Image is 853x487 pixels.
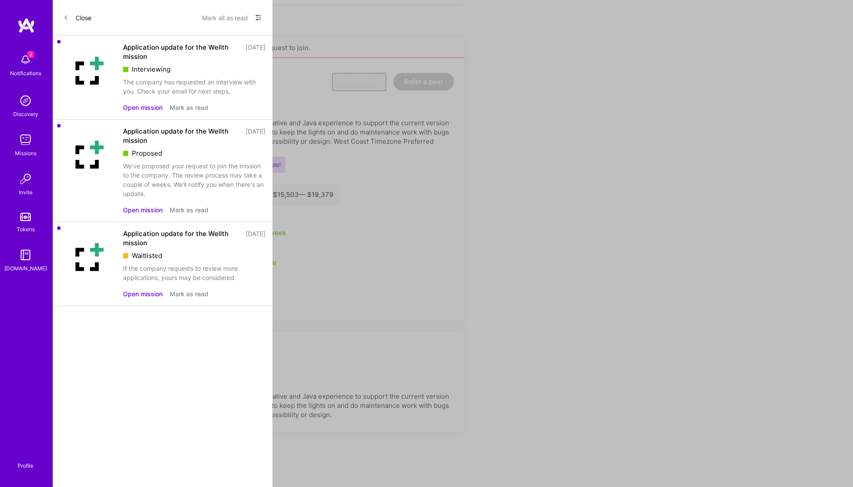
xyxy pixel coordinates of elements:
[123,149,265,158] div: Proposed
[15,452,36,469] a: Profile
[17,246,34,264] img: guide book
[123,127,240,145] div: Application update for the Wellth mission
[20,213,31,221] img: tokens
[60,43,116,99] img: Company Logo
[123,103,163,112] button: Open mission
[246,43,265,61] div: [DATE]
[17,131,34,149] img: teamwork
[123,289,163,298] button: Open mission
[63,11,91,25] button: Close
[19,188,33,197] div: Invite
[123,161,265,198] div: We've proposed your request to join the mission to the company. The review process may take a cou...
[123,264,265,282] div: If the company requests to review more applications, yours may be considered.
[10,69,41,78] div: Notifications
[18,461,33,469] div: Profile
[27,51,34,58] span: 3
[13,109,38,119] div: Discovery
[4,264,47,273] div: [DOMAIN_NAME]
[202,11,248,25] button: Mark all as read
[17,170,34,188] img: Invite
[17,225,35,234] div: Tokens
[17,92,34,109] img: discovery
[123,77,265,96] div: The company has requested an interview with you. Check your email for next steps.
[123,251,265,260] div: Waitlisted
[123,205,163,214] button: Open mission
[18,18,35,33] img: logo
[15,149,36,158] div: Missions
[60,127,116,183] img: Company Logo
[170,205,208,214] button: Mark as read
[60,229,116,285] img: Company Logo
[123,229,240,247] div: Application update for the Wellth mission
[17,51,34,69] img: bell
[170,103,208,112] button: Mark as read
[170,289,208,298] button: Mark as read
[123,65,265,74] div: Interviewing
[246,127,265,145] div: [DATE]
[246,229,265,247] div: [DATE]
[123,43,240,61] div: Application update for the Wellth mission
